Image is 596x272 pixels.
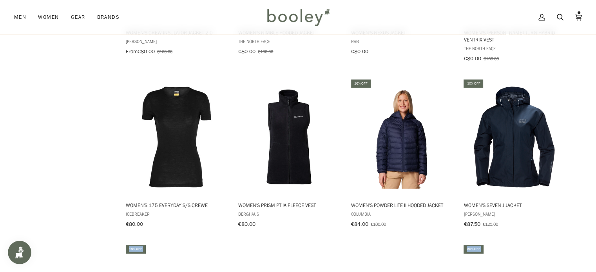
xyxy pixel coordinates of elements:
img: Helly Hansen Women's Seven J Jacket Navy - Booley Galway [462,85,566,189]
span: [PERSON_NAME] [126,38,227,45]
span: Icebreaker [126,211,227,217]
span: Women's [PERSON_NAME] Turn Hybrid Ventrix Vest [464,29,565,43]
span: €84.00 [351,220,368,228]
span: €100.00 [371,221,386,227]
img: Berghaus Women's Prism PT IA Fleece Vest Black / Black - Booley Galway [237,85,341,189]
span: Berghaus [238,211,340,217]
span: Women [38,13,59,21]
span: €80.00 [464,55,481,62]
span: €87.50 [464,220,480,228]
span: €80.00 [138,48,155,55]
iframe: Button to open loyalty program pop-up [8,241,31,264]
span: From [126,48,138,55]
img: Icebreaker Women's 175 Everyday S/S Crewe Black - Booley Galway [125,85,228,189]
span: €80.00 [351,48,368,55]
span: Columbia [351,211,453,217]
span: Women's Seven J Jacket [464,202,565,209]
a: Women's Prism PT IA Fleece Vest [237,78,341,230]
span: €160.00 [483,55,498,62]
span: Rab [351,38,453,45]
img: Booley [264,6,332,29]
span: Gear [71,13,85,21]
span: €160.00 [157,48,172,55]
div: 16% off [351,79,371,88]
a: Women's 175 Everyday S/S Crewe [125,78,228,230]
span: €80.00 [238,48,255,55]
span: Women's Powder Lite II Hooded Jacket [351,202,453,209]
span: The North Face [464,45,565,52]
span: The North Face [238,38,340,45]
span: €80.00 [238,220,255,228]
span: €125.00 [482,221,498,227]
span: €80.00 [126,220,143,228]
span: €100.00 [258,48,273,55]
a: Women's Seven J Jacket [462,78,566,230]
span: [PERSON_NAME] [464,211,565,217]
img: Columbia Women's Powder Lite II Hooded Jacket Collegiate Navy - Booley Galway [350,85,454,189]
div: 30% off [464,245,483,253]
span: Women's Prism PT IA Fleece Vest [238,202,340,209]
div: 18% off [126,245,145,253]
a: Women's Powder Lite II Hooded Jacket [350,78,454,230]
span: Men [14,13,26,21]
span: Women's 175 Everyday S/S Crewe [126,202,227,209]
span: Brands [97,13,120,21]
div: 30% off [464,79,483,88]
